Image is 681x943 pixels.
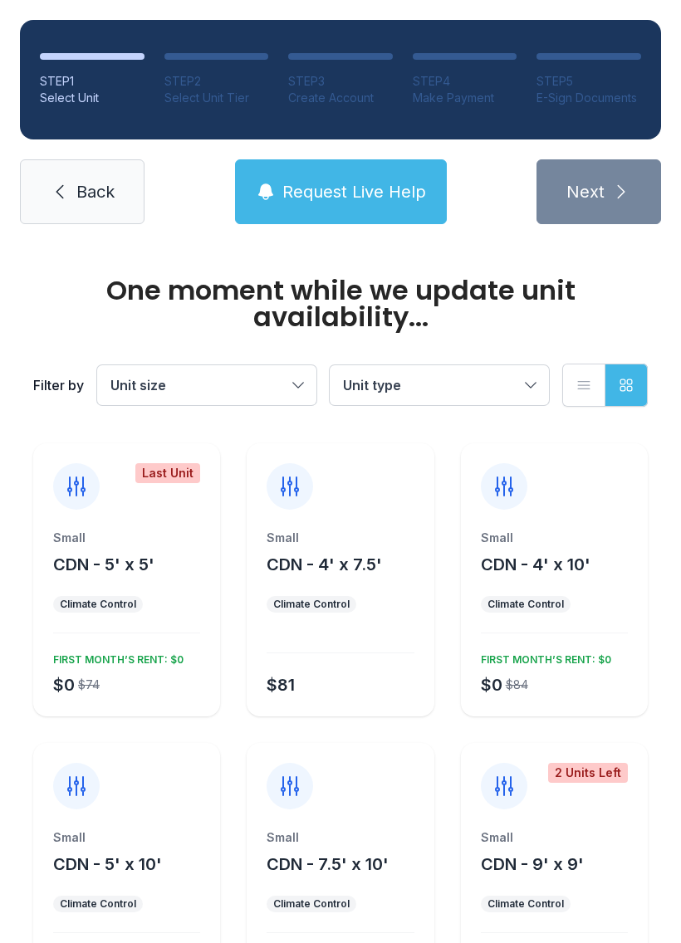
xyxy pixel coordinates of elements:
button: CDN - 9' x 9' [481,853,584,876]
div: Create Account [288,90,393,106]
div: Make Payment [413,90,517,106]
span: CDN - 7.5' x 10' [267,854,389,874]
div: Small [267,829,414,846]
div: 2 Units Left [548,763,628,783]
div: STEP 2 [164,73,269,90]
div: Select Unit [40,90,145,106]
div: Select Unit Tier [164,90,269,106]
div: STEP 4 [413,73,517,90]
div: Climate Control [273,897,350,911]
div: One moment while we update unit availability... [33,277,648,330]
button: CDN - 5' x 5' [53,553,154,576]
span: CDN - 4' x 7.5' [267,555,382,574]
div: Climate Control [60,897,136,911]
div: E-Sign Documents [536,90,641,106]
div: Small [53,530,200,546]
button: CDN - 4' x 7.5' [267,553,382,576]
div: STEP 1 [40,73,145,90]
div: Small [481,829,628,846]
span: CDN - 4' x 10' [481,555,590,574]
div: $74 [78,677,100,693]
button: CDN - 5' x 10' [53,853,162,876]
div: Filter by [33,375,84,395]
button: Unit size [97,365,316,405]
button: CDN - 4' x 10' [481,553,590,576]
span: CDN - 5' x 5' [53,555,154,574]
span: CDN - 9' x 9' [481,854,584,874]
span: Unit size [110,377,166,393]
span: Request Live Help [282,180,426,203]
div: FIRST MONTH’S RENT: $0 [474,647,611,667]
span: Next [566,180,605,203]
div: Small [267,530,414,546]
span: CDN - 5' x 10' [53,854,162,874]
span: Unit type [343,377,401,393]
div: STEP 3 [288,73,393,90]
div: Climate Control [487,598,564,611]
button: Unit type [330,365,549,405]
div: Last Unit [135,463,200,483]
button: CDN - 7.5' x 10' [267,853,389,876]
div: Climate Control [273,598,350,611]
span: Back [76,180,115,203]
div: Climate Control [60,598,136,611]
div: $84 [506,677,528,693]
div: Climate Control [487,897,564,911]
div: FIRST MONTH’S RENT: $0 [47,647,184,667]
div: $0 [53,673,75,696]
div: $81 [267,673,295,696]
div: Small [481,530,628,546]
div: STEP 5 [536,73,641,90]
div: $0 [481,673,502,696]
div: Small [53,829,200,846]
